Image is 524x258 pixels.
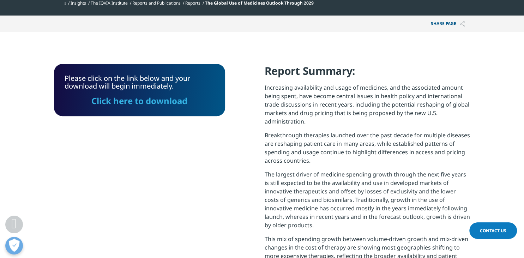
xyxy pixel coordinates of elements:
[460,21,465,27] img: Share PAGE
[65,74,215,106] div: Please click on the link below and your download will begin immediately.
[469,222,517,239] a: Contact Us
[265,170,470,235] p: The largest driver of medicine spending growth through the next five years is still expected to b...
[265,64,470,83] h4: Report Summary:
[426,16,470,32] button: Share PAGEShare PAGE
[265,83,470,131] p: Increasing availability and usage of medicines, and the associated amount being spent, have becom...
[91,95,187,107] a: Click here to download
[5,237,23,254] button: Open Preferences
[265,131,470,170] p: Breakthrough therapies launched over the past decade for multiple diseases are reshaping patient ...
[480,228,506,234] span: Contact Us
[426,16,470,32] p: Share PAGE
